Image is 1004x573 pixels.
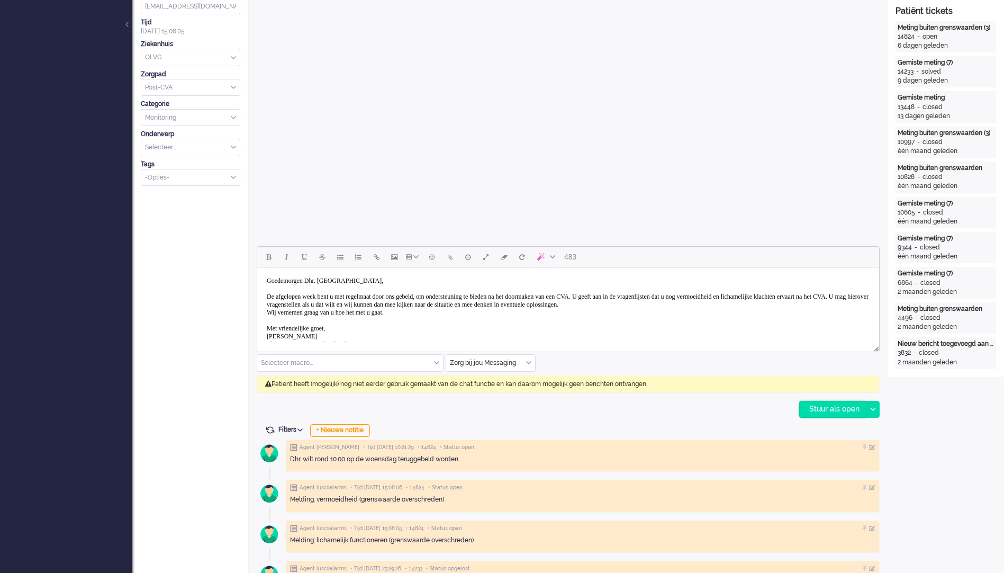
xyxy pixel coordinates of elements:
[898,358,994,367] div: 2 maanden geleden
[898,199,994,208] div: Gemiste meting (7)
[912,243,920,252] div: -
[495,248,513,266] button: Clear formatting
[898,208,915,217] div: 10605
[898,93,994,102] div: Gemiste meting
[919,348,939,357] div: closed
[406,484,424,491] span: • 14824
[911,348,919,357] div: -
[440,444,474,451] span: • Status open
[920,243,940,252] div: closed
[898,138,915,147] div: 10997
[870,342,879,352] div: Resize
[898,182,994,191] div: één maand geleden
[141,130,240,139] div: Onderwerp
[898,58,994,67] div: Gemiste meting (7)
[141,160,240,169] div: Tags
[428,484,463,491] span: • Status open
[898,217,994,226] div: één maand geleden
[920,279,940,288] div: closed
[4,4,618,86] body: Rich Text Area. Press ALT-0 for help.
[915,208,923,217] div: -
[310,424,370,437] div: + Nieuwe notitie
[923,208,943,217] div: closed
[800,401,866,417] div: Stuur als open
[141,70,240,79] div: Zorgpad
[564,253,576,261] span: 483
[898,243,912,252] div: 9344
[426,565,470,572] span: • Status opgelost
[290,444,297,451] img: ic_note_grey.svg
[912,279,920,288] div: -
[367,248,385,266] button: Insert/edit link
[922,32,937,41] div: open
[896,5,996,17] div: Patiënt tickets
[300,565,347,572] span: Agent lusciialarms
[513,248,531,266] button: Reset content
[898,348,911,357] div: 3832
[898,67,913,76] div: 14233
[912,314,920,323] div: -
[141,18,240,27] div: Tijd
[256,521,283,548] img: avatar
[300,525,347,532] span: Agent lusciialarms
[898,112,994,121] div: 13 dagen geleden
[350,525,402,532] span: • Tijd [DATE] 15:08:05
[477,248,495,266] button: Fullscreen
[898,234,994,243] div: Gemiste meting (7)
[295,248,313,266] button: Underline
[898,147,994,156] div: één maand geleden
[277,248,295,266] button: Italic
[922,173,943,182] div: closed
[349,248,367,266] button: Numbered list
[898,41,994,50] div: 6 dagen geleden
[898,305,994,314] div: Meting buiten grenswaarden
[920,314,940,323] div: closed
[423,248,441,266] button: Emoticons
[898,173,915,182] div: 10828
[898,252,994,261] div: één maand geleden
[898,288,994,297] div: 2 maanden geleden
[385,248,403,266] button: Insert/edit image
[403,248,423,266] button: Table
[313,248,331,266] button: Strikethrough
[290,536,875,545] div: Melding: lichamelijk functioneren (grenswaarde overschreden)
[141,169,240,186] div: Select Tags
[898,32,915,41] div: 14824
[898,339,994,348] div: Nieuw bericht toegevoegd aan gesprek
[290,484,297,491] img: ic_note_grey.svg
[290,565,297,572] img: ic_note_grey.svg
[257,267,879,342] iframe: Rich Text Area
[898,314,912,323] div: 4496
[915,32,922,41] div: -
[405,525,424,532] span: • 14824
[898,103,915,112] div: 13448
[300,444,359,451] span: Agent [PERSON_NAME]
[898,323,994,332] div: 2 maanden geleden
[331,248,349,266] button: Bullet list
[898,129,994,138] div: Meting buiten grenswaarden (3)
[405,565,422,572] span: • 14233
[915,173,922,182] div: -
[913,67,921,76] div: -
[363,444,414,451] span: • Tijd [DATE] 10:21:29
[259,248,277,266] button: Bold
[290,455,875,464] div: Dhr. wilt rond 10.00 op de woensdag teruggebeld worden
[915,138,922,147] div: -
[898,164,994,173] div: Meting buiten grenswaarden
[256,480,283,507] img: avatar
[898,76,994,85] div: 9 dagen geleden
[300,484,347,491] span: Agent lusciialarms
[459,248,477,266] button: Delay message
[921,67,941,76] div: solved
[531,248,559,266] button: AI
[428,525,462,532] span: • Status open
[898,279,912,288] div: 6864
[278,426,306,433] span: Filters
[141,40,240,49] div: Ziekenhuis
[141,100,240,109] div: Categorie
[350,484,402,491] span: • Tijd [DATE] 15:08:06
[898,269,994,278] div: Gemiste meting (7)
[922,138,943,147] div: closed
[290,495,875,504] div: Melding: vermoeidheid (grenswaarde overschreden)
[915,103,922,112] div: -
